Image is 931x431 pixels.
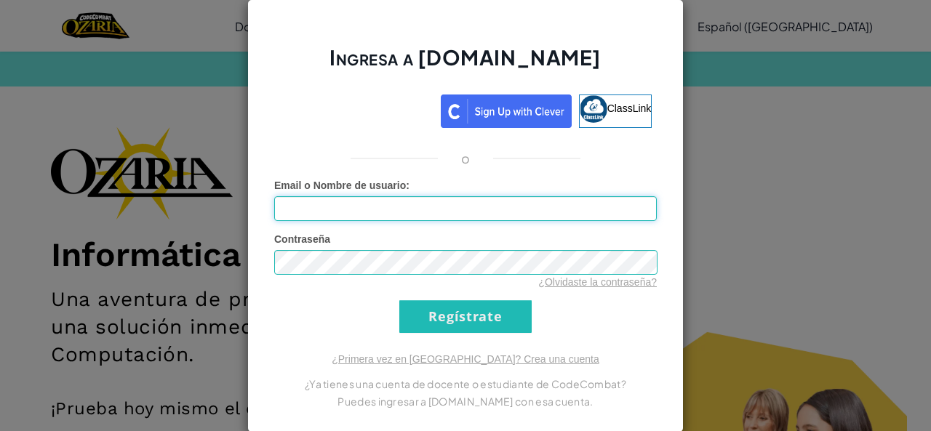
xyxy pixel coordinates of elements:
[274,44,657,86] h2: Ingresa a [DOMAIN_NAME]
[274,233,330,245] span: Contraseña
[272,93,441,125] iframe: Sign in with Google Button
[538,276,657,288] a: ¿Olvidaste la contraseña?
[441,94,572,128] img: clever_sso_button@2x.png
[461,150,470,167] p: o
[580,95,607,123] img: classlink-logo-small.png
[274,375,657,392] p: ¿Ya tienes una cuenta de docente o estudiante de CodeCombat?
[274,392,657,410] p: Puedes ingresar a [DOMAIN_NAME] con esa cuenta.
[607,102,652,113] span: ClassLink
[274,180,406,191] span: Email o Nombre de usuario
[399,300,532,333] input: Regístrate
[332,353,599,365] a: ¿Primera vez en [GEOGRAPHIC_DATA]? Crea una cuenta
[274,178,409,193] label: :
